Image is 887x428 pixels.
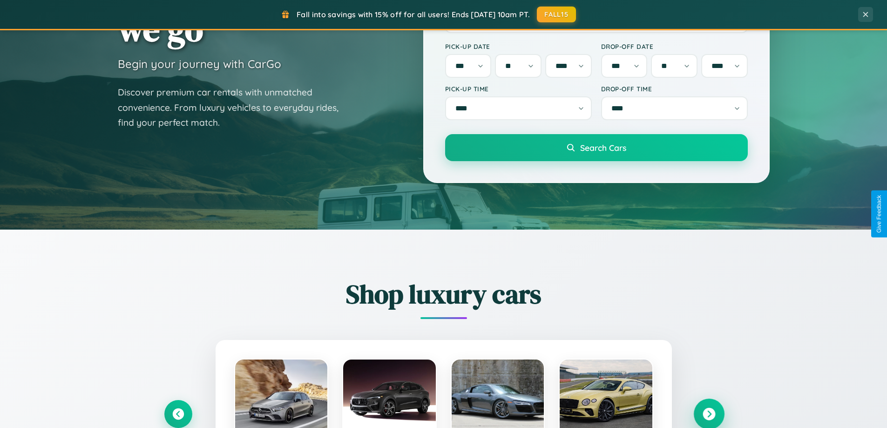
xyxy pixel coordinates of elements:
label: Pick-up Time [445,85,592,93]
h2: Shop luxury cars [164,276,723,312]
span: Fall into savings with 15% off for all users! Ends [DATE] 10am PT. [297,10,530,19]
button: FALL15 [537,7,576,22]
p: Discover premium car rentals with unmatched convenience. From luxury vehicles to everyday rides, ... [118,85,351,130]
h3: Begin your journey with CarGo [118,57,281,71]
label: Pick-up Date [445,42,592,50]
span: Search Cars [580,143,626,153]
label: Drop-off Time [601,85,748,93]
label: Drop-off Date [601,42,748,50]
button: Search Cars [445,134,748,161]
div: Give Feedback [876,195,882,233]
